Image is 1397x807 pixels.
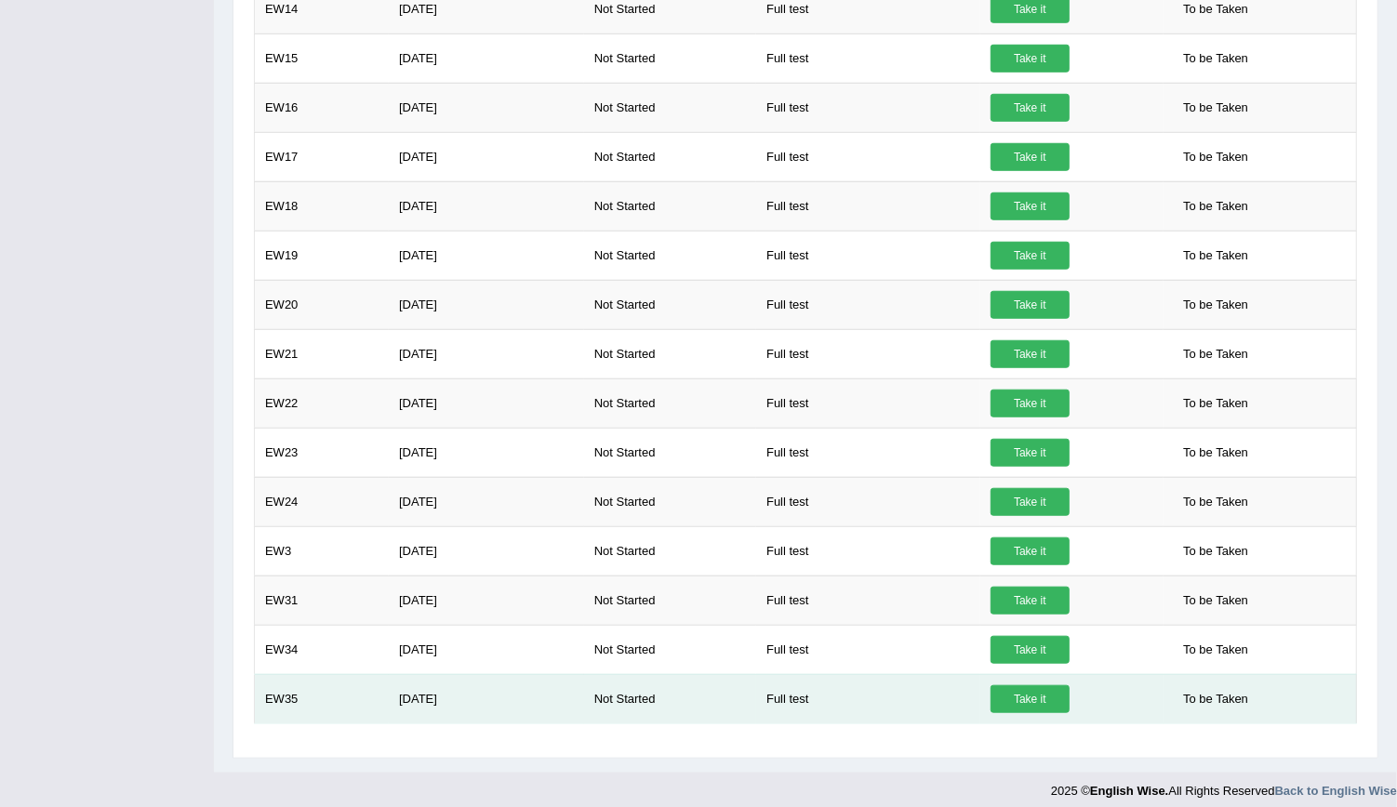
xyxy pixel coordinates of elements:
[1174,488,1257,516] span: To be Taken
[389,280,584,329] td: [DATE]
[1174,636,1257,664] span: To be Taken
[756,132,980,181] td: Full test
[584,428,756,477] td: Not Started
[389,231,584,280] td: [DATE]
[1275,784,1397,798] a: Back to English Wise
[584,132,756,181] td: Not Started
[991,94,1070,122] a: Take it
[756,231,980,280] td: Full test
[584,83,756,132] td: Not Started
[1174,587,1257,615] span: To be Taken
[756,575,980,625] td: Full test
[1174,537,1257,565] span: To be Taken
[1174,192,1257,220] span: To be Taken
[991,340,1070,368] a: Take it
[389,575,584,625] td: [DATE]
[1174,291,1257,319] span: To be Taken
[584,378,756,428] td: Not Started
[389,526,584,575] td: [DATE]
[1174,94,1257,122] span: To be Taken
[991,636,1070,664] a: Take it
[991,390,1070,417] a: Take it
[584,181,756,231] td: Not Started
[756,674,980,723] td: Full test
[584,329,756,378] td: Not Started
[756,83,980,132] td: Full test
[1174,143,1257,171] span: To be Taken
[389,378,584,428] td: [DATE]
[255,280,390,329] td: EW20
[255,181,390,231] td: EW18
[255,329,390,378] td: EW21
[255,526,390,575] td: EW3
[756,625,980,674] td: Full test
[584,33,756,83] td: Not Started
[756,181,980,231] td: Full test
[991,439,1070,467] a: Take it
[389,477,584,526] td: [DATE]
[991,143,1070,171] a: Take it
[1174,439,1257,467] span: To be Taken
[389,83,584,132] td: [DATE]
[584,280,756,329] td: Not Started
[991,242,1070,270] a: Take it
[1090,784,1168,798] strong: English Wise.
[756,280,980,329] td: Full test
[584,231,756,280] td: Not Started
[584,625,756,674] td: Not Started
[1174,685,1257,713] span: To be Taken
[255,33,390,83] td: EW15
[255,674,390,723] td: EW35
[255,477,390,526] td: EW24
[389,132,584,181] td: [DATE]
[1051,773,1397,800] div: 2025 © All Rights Reserved
[584,674,756,723] td: Not Started
[389,428,584,477] td: [DATE]
[389,329,584,378] td: [DATE]
[991,192,1070,220] a: Take it
[756,378,980,428] td: Full test
[255,625,390,674] td: EW34
[389,33,584,83] td: [DATE]
[756,477,980,526] td: Full test
[255,378,390,428] td: EW22
[991,488,1070,516] a: Take it
[991,537,1070,565] a: Take it
[255,575,390,625] td: EW31
[389,674,584,723] td: [DATE]
[584,477,756,526] td: Not Started
[389,625,584,674] td: [DATE]
[1174,242,1257,270] span: To be Taken
[991,685,1070,713] a: Take it
[1174,390,1257,417] span: To be Taken
[255,231,390,280] td: EW19
[991,587,1070,615] a: Take it
[991,291,1070,319] a: Take it
[1174,340,1257,368] span: To be Taken
[756,526,980,575] td: Full test
[255,428,390,477] td: EW23
[584,526,756,575] td: Not Started
[389,181,584,231] td: [DATE]
[756,329,980,378] td: Full test
[756,33,980,83] td: Full test
[991,45,1070,73] a: Take it
[584,575,756,625] td: Not Started
[756,428,980,477] td: Full test
[255,83,390,132] td: EW16
[255,132,390,181] td: EW17
[1174,45,1257,73] span: To be Taken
